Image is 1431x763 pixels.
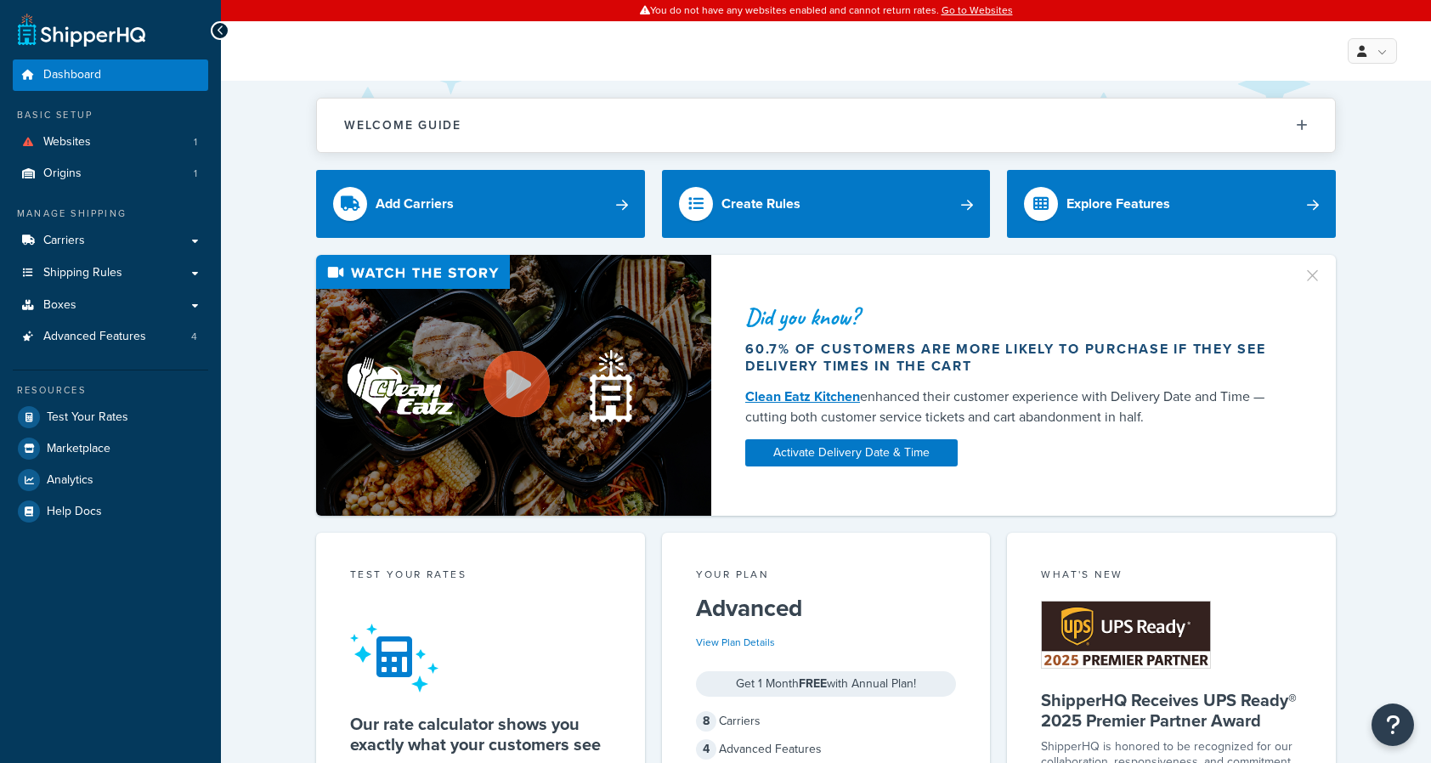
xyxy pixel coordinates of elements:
div: Carriers [696,709,957,733]
a: Clean Eatz Kitchen [745,387,860,406]
a: Add Carriers [316,170,645,238]
span: Shipping Rules [43,266,122,280]
span: 1 [194,167,197,181]
div: Add Carriers [376,192,454,216]
span: Carriers [43,234,85,248]
img: Video thumbnail [316,255,711,516]
div: Your Plan [696,567,957,586]
h5: Our rate calculator shows you exactly what your customers see [350,714,611,755]
div: enhanced their customer experience with Delivery Date and Time — cutting both customer service ti... [745,387,1282,427]
span: 8 [696,711,716,732]
div: Manage Shipping [13,206,208,221]
span: Boxes [43,298,76,313]
a: Explore Features [1007,170,1336,238]
strong: FREE [799,675,827,692]
span: Advanced Features [43,330,146,344]
a: Help Docs [13,496,208,527]
div: Get 1 Month with Annual Plan! [696,671,957,697]
div: Create Rules [721,192,800,216]
div: Advanced Features [696,738,957,761]
span: Help Docs [47,505,102,519]
a: Carriers [13,225,208,257]
h2: Welcome Guide [344,119,461,132]
div: Did you know? [745,305,1282,329]
a: Activate Delivery Date & Time [745,439,958,466]
div: Basic Setup [13,108,208,122]
a: Analytics [13,465,208,495]
li: Advanced Features [13,321,208,353]
div: Explore Features [1066,192,1170,216]
a: Boxes [13,290,208,321]
div: 60.7% of customers are more likely to purchase if they see delivery times in the cart [745,341,1282,375]
span: 4 [191,330,197,344]
a: Origins1 [13,158,208,189]
span: Dashboard [43,68,101,82]
a: Marketplace [13,433,208,464]
div: What's New [1041,567,1302,586]
a: Websites1 [13,127,208,158]
h5: Advanced [696,595,957,622]
li: Origins [13,158,208,189]
a: View Plan Details [696,635,775,650]
span: 1 [194,135,197,150]
span: 4 [696,739,716,760]
a: Dashboard [13,59,208,91]
span: Analytics [47,473,93,488]
h5: ShipperHQ Receives UPS Ready® 2025 Premier Partner Award [1041,690,1302,731]
button: Open Resource Center [1372,704,1414,746]
a: Go to Websites [942,3,1013,18]
div: Test your rates [350,567,611,586]
span: Test Your Rates [47,410,128,425]
span: Websites [43,135,91,150]
div: Resources [13,383,208,398]
span: Marketplace [47,442,110,456]
a: Test Your Rates [13,402,208,432]
a: Advanced Features4 [13,321,208,353]
span: Origins [43,167,82,181]
a: Create Rules [662,170,991,238]
button: Welcome Guide [317,99,1335,152]
a: Shipping Rules [13,257,208,289]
